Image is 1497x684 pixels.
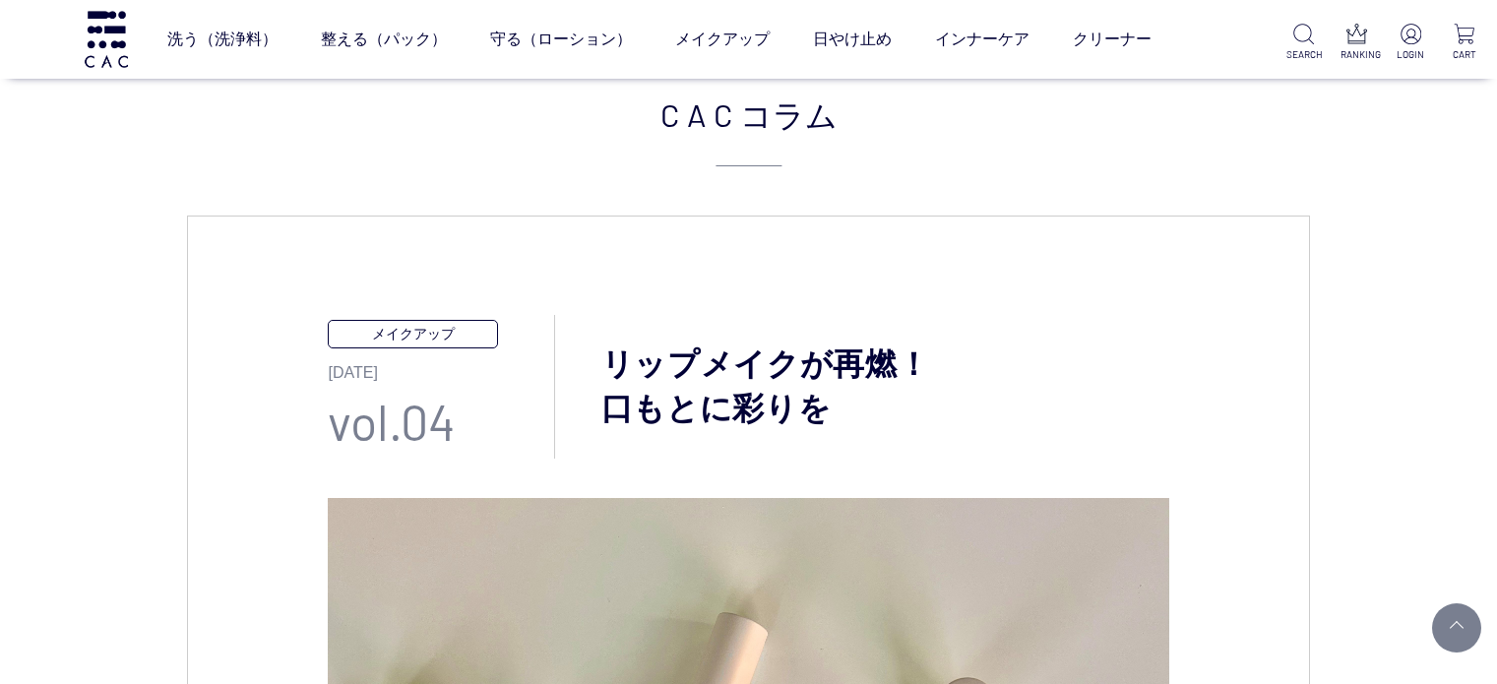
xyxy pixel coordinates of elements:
a: CART [1447,24,1481,62]
a: インナーケア [935,12,1029,67]
span: コラム [740,91,838,138]
p: [DATE] [328,348,554,385]
p: RANKING [1341,47,1375,62]
a: 洗う（洗浄料） [167,12,278,67]
a: メイクアップ [675,12,770,67]
a: 日やけ止め [813,12,892,67]
p: LOGIN [1394,47,1428,62]
a: SEARCH [1286,24,1321,62]
a: 守る（ローション） [490,12,632,67]
a: RANKING [1341,24,1375,62]
img: logo [82,11,131,67]
h1: リップメイクが再燃！ 口もとに彩りを [555,342,1168,431]
a: クリーナー [1073,12,1152,67]
a: 整える（パック） [321,12,447,67]
p: メイクアップ [328,320,497,348]
div: CAC [187,91,1310,166]
p: CART [1447,47,1481,62]
a: LOGIN [1394,24,1428,62]
p: SEARCH [1286,47,1321,62]
p: vol.04 [328,385,554,459]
